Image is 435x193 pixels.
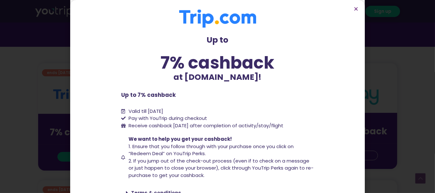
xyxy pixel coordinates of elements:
[129,122,283,129] span: Receive cashback [DATE] after completion of activity/stay/flight
[129,143,294,157] span: 1. Ensure that you follow through with your purchase once you click on “Redeem Deal” on YouTrip P...
[127,115,207,122] span: Pay with YouTrip during checkout
[354,6,358,11] a: Close
[121,54,314,71] div: 7% cashback
[129,108,163,114] span: Valid till [DATE]
[129,157,314,179] span: 2. If you jump out of the check-out process (even if to check on a message or just happen to clos...
[121,91,176,99] b: Up to 7% cashback
[129,136,232,142] span: We want to help you get your cashback!
[121,34,314,46] p: Up to
[121,71,314,83] p: at [DOMAIN_NAME]!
